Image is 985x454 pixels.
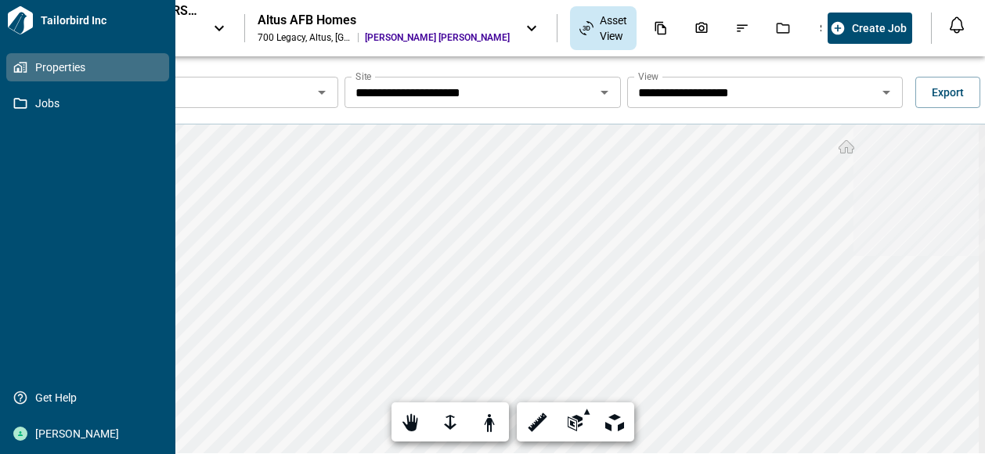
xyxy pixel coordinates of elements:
[600,13,627,44] span: Asset View
[365,31,510,44] span: [PERSON_NAME] [PERSON_NAME]
[570,6,637,50] div: Asset View
[767,15,799,41] div: Jobs
[852,20,907,36] span: Create Job
[685,15,718,41] div: Photos
[6,53,169,81] a: Properties
[27,390,154,405] span: Get Help
[34,13,169,28] span: Tailorbird Inc
[258,31,352,44] div: 700 Legacy , Altus , [GEOGRAPHIC_DATA]
[944,13,969,38] button: Open notification feed
[828,13,912,44] button: Create Job
[875,81,897,103] button: Open
[644,15,677,41] div: Documents
[638,70,658,83] label: View
[726,15,759,41] div: Issues & Info
[807,15,840,41] div: Budgets
[27,95,154,111] span: Jobs
[311,81,333,103] button: Open
[27,426,154,441] span: [PERSON_NAME]
[27,59,154,75] span: Properties
[932,85,964,100] span: Export
[915,77,980,108] button: Export
[6,89,169,117] a: Jobs
[355,70,371,83] label: Site
[258,13,510,28] div: Altus AFB Homes
[594,81,615,103] button: Open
